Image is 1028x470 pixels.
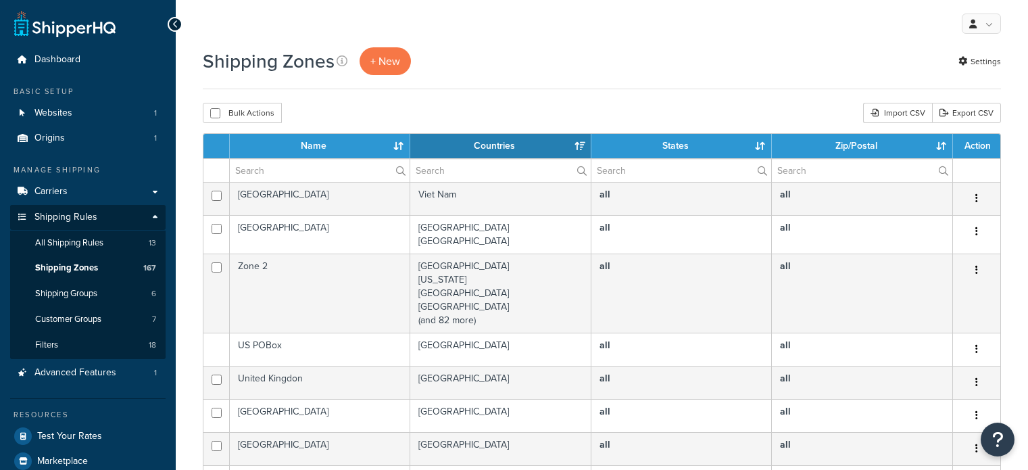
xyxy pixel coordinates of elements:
b: all [599,404,610,419]
b: all [599,259,610,273]
a: + New [360,47,411,75]
li: Websites [10,101,166,126]
td: [GEOGRAPHIC_DATA] [230,432,410,465]
a: All Shipping Rules 13 [10,231,166,256]
input: Search [410,159,591,182]
li: Customer Groups [10,307,166,332]
b: all [780,187,791,202]
a: ShipperHQ Home [14,10,116,37]
a: Shipping Rules [10,205,166,230]
a: Shipping Zones 167 [10,256,166,281]
th: Action [953,134,1000,158]
td: Zone 2 [230,254,410,333]
div: Basic Setup [10,86,166,97]
a: Advanced Features 1 [10,360,166,385]
span: 1 [154,133,157,144]
td: [GEOGRAPHIC_DATA] [410,399,591,432]
li: Shipping Zones [10,256,166,281]
span: 13 [149,237,156,249]
b: all [599,371,610,385]
td: [GEOGRAPHIC_DATA] [410,333,591,366]
td: [GEOGRAPHIC_DATA] [230,182,410,215]
a: Origins 1 [10,126,166,151]
span: Origins [34,133,65,144]
td: Viet Nam [410,182,591,215]
a: Websites 1 [10,101,166,126]
td: [GEOGRAPHIC_DATA] [410,366,591,399]
span: Dashboard [34,54,80,66]
th: Name: activate to sort column ascending [230,134,410,158]
li: Advanced Features [10,360,166,385]
td: [GEOGRAPHIC_DATA] [GEOGRAPHIC_DATA] [410,215,591,254]
span: Websites [34,108,72,119]
th: Countries: activate to sort column ascending [410,134,591,158]
li: Shipping Groups [10,281,166,306]
span: 1 [154,367,157,379]
td: United Kingdon [230,366,410,399]
li: All Shipping Rules [10,231,166,256]
a: Carriers [10,179,166,204]
b: all [599,220,610,235]
span: Carriers [34,186,68,197]
span: Customer Groups [35,314,101,325]
span: Test Your Rates [37,431,102,442]
th: Zip/Postal: activate to sort column ascending [772,134,953,158]
li: Filters [10,333,166,358]
span: 167 [143,262,156,274]
span: Filters [35,339,58,351]
b: all [780,259,791,273]
td: [GEOGRAPHIC_DATA] [410,432,591,465]
h1: Shipping Zones [203,48,335,74]
span: All Shipping Rules [35,237,103,249]
input: Search [230,159,410,182]
b: all [599,338,610,352]
span: 1 [154,108,157,119]
b: all [599,438,610,452]
b: all [780,338,791,352]
b: all [780,220,791,235]
span: Shipping Rules [34,212,97,223]
b: all [599,187,610,202]
input: Search [591,159,771,182]
span: 18 [149,339,156,351]
button: Bulk Actions [203,103,282,123]
span: Shipping Zones [35,262,98,274]
a: Filters 18 [10,333,166,358]
span: Marketplace [37,456,88,467]
a: Customer Groups 7 [10,307,166,332]
a: Dashboard [10,47,166,72]
a: Shipping Groups 6 [10,281,166,306]
b: all [780,438,791,452]
a: Test Your Rates [10,424,166,448]
div: Resources [10,409,166,421]
td: [GEOGRAPHIC_DATA] [230,399,410,432]
b: all [780,371,791,385]
div: Manage Shipping [10,164,166,176]
th: States: activate to sort column ascending [591,134,772,158]
span: Shipping Groups [35,288,97,300]
button: Open Resource Center [981,423,1014,456]
li: Origins [10,126,166,151]
a: Settings [958,52,1001,71]
span: Advanced Features [34,367,116,379]
b: all [780,404,791,419]
td: [GEOGRAPHIC_DATA] [230,215,410,254]
li: Shipping Rules [10,205,166,359]
div: Import CSV [863,103,932,123]
td: [GEOGRAPHIC_DATA] [US_STATE] [GEOGRAPHIC_DATA] [GEOGRAPHIC_DATA] (and 82 more) [410,254,591,333]
span: 6 [151,288,156,300]
span: + New [370,53,400,69]
a: Export CSV [932,103,1001,123]
input: Search [772,159,952,182]
td: US POBox [230,333,410,366]
span: 7 [152,314,156,325]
